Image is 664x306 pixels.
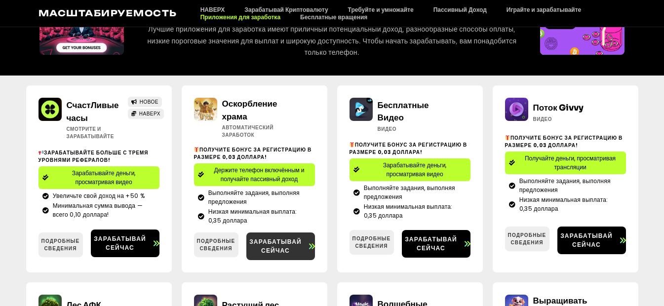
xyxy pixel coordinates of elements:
span: Выполняйте задания, выполняя предложения [517,177,622,194]
a: Приложения для заработка [191,13,290,21]
h2: Получите бонус за регистрацию в размере 0,03 доллара! [350,141,470,156]
span: Подробные сведения [505,231,549,246]
a: Получайте деньги, просматривая трансляции [505,152,626,174]
span: Зарабатывай сейчас [402,235,461,253]
a: Подробные сведения [39,232,83,257]
h2: Зарабатывайте больше с тремя уровнями рефералов! [39,149,159,164]
h2: Смотрите и зарабатывайте [67,125,128,140]
a: Зарабатывай Криптовалюту [234,6,338,13]
img: 🎁 [350,142,354,147]
a: Масштабируемость [39,8,177,18]
span: Зарабатывай сейчас [557,231,616,249]
a: Бесплатные вращения [290,13,377,21]
span: Подробные сведения [350,235,394,250]
a: Играйте и зарабатывайте [497,6,591,13]
h2: Видео [378,125,439,133]
a: НАВЕРХ [128,109,164,119]
span: Увеличьте свой доход на +50 % [50,191,145,200]
span: Подробные сведения [194,237,238,252]
p: Лучшие приложения для заработка имеют приличный потенциальный доход, разнообразные способы оплаты... [142,24,522,59]
h2: Видео [533,115,595,123]
a: Зарабатывай сейчас [402,230,470,258]
a: НАВЕРХ [191,6,235,13]
img: 📢 [39,150,43,155]
a: Подробные сведения [194,232,238,257]
a: Зарабатывай сейчас [91,229,159,257]
span: НАВЕРХ [139,110,160,117]
a: Зарабатывайте деньги, просматривая видео [350,158,470,181]
a: НОВОЕ [128,97,162,107]
h2: Получите бонус за регистрацию в размере 0,03 доллара! [194,146,315,161]
span: Минимальная сумма вывода — всего 0,10 доллара! [50,201,156,219]
a: Зарабатывайте деньги, просматривая видео [39,166,159,189]
h2: Получите бонус за регистрацию в размере 0,03 доллара! [505,134,626,149]
img: 🎁 [194,147,199,152]
a: Требуйте и умножайте [338,6,424,13]
a: Зарабатывай сейчас [557,227,626,254]
span: Низкая минимальная выплата: 0,35 доллара [206,207,311,225]
span: НОВОЕ [140,98,158,106]
nav: Меню [191,6,626,21]
span: Низкая минимальная выплата: 0,35 доллара [361,202,467,220]
span: Выполняйте задания, выполняя предложения [361,184,467,201]
span: Подробные сведения [39,237,83,252]
a: СчастЛивые часы [67,100,119,123]
a: Бесплатные Видео [378,100,429,123]
a: Зарабатывай сейчас [246,232,315,260]
a: Оскорбление храма [222,99,277,122]
span: Зарабатывай сейчас [246,237,305,255]
span: Зарабатывайте деньги, просматривая видео [363,161,467,179]
a: Пассивный Доход [424,6,497,13]
a: Держите телефон включённым и получайте пассивный доход [194,163,315,186]
a: Подробные сведения [350,230,394,255]
span: Зарабатывай сейчас [91,234,150,252]
span: Низкая минимальная выплата: 0,35 доллара [517,195,622,213]
a: Подробные сведения [505,227,549,251]
span: Зарабатывайте деньги, просматривая видео [52,169,156,187]
h2: Автоматический заработок [222,124,284,139]
span: Держите телефон включённым и получайте пассивный доход [208,166,311,184]
span: Выполняйте задания, выполняя предложения [206,189,311,206]
img: 🎁 [505,135,510,140]
a: Поток Givvy [533,103,584,113]
span: Получайте деньги, просматривая трансляции [519,154,622,172]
